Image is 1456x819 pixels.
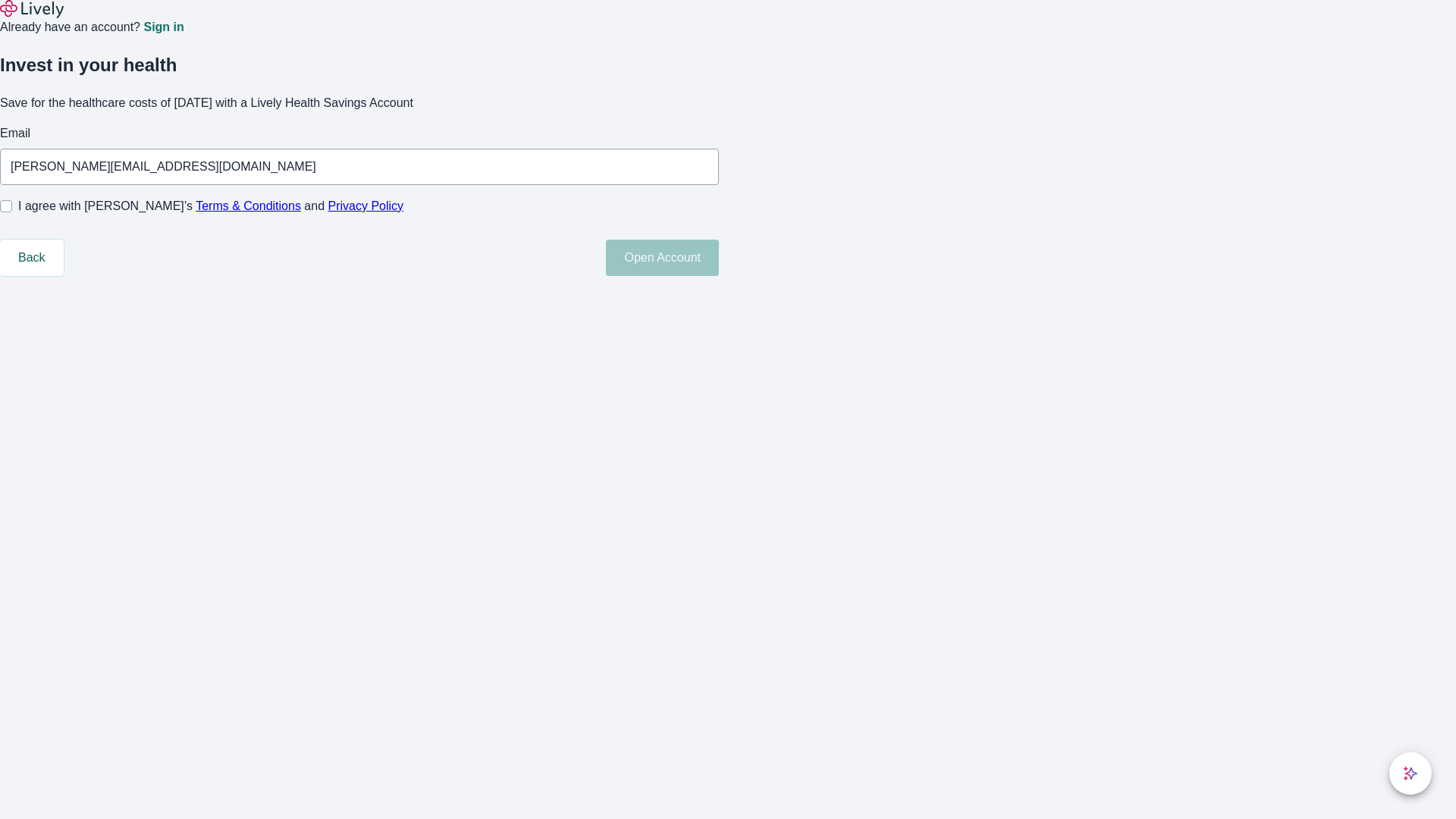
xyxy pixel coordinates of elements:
[1403,766,1418,781] svg: Lively AI Assistant
[196,199,301,212] a: Terms & Conditions
[1389,752,1432,795] button: chat
[328,199,404,212] a: Privacy Policy
[18,197,403,215] span: I agree with [PERSON_NAME]’s and
[143,21,184,33] a: Sign in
